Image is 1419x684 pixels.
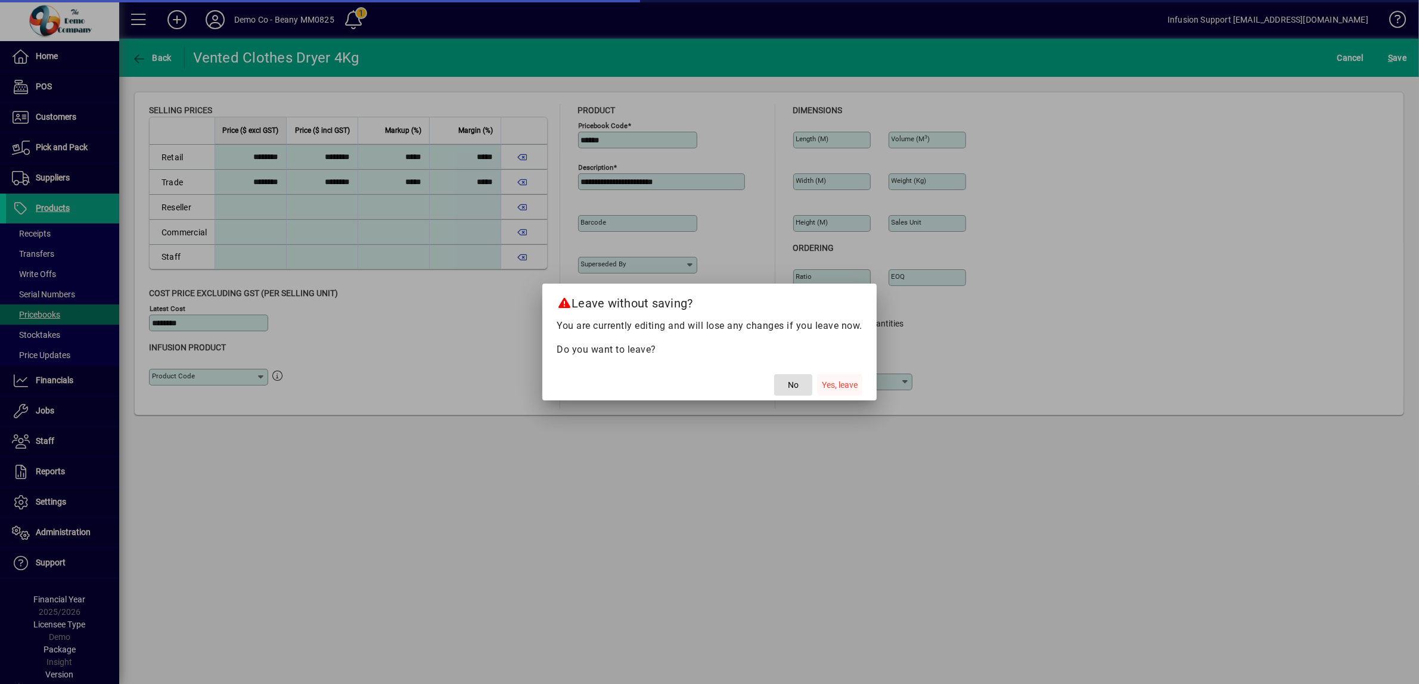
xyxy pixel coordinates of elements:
button: Yes, leave [817,374,862,396]
span: No [788,379,799,391]
p: Do you want to leave? [557,343,862,357]
span: Yes, leave [822,379,858,391]
p: You are currently editing and will lose any changes if you leave now. [557,319,862,333]
h2: Leave without saving? [542,284,877,318]
button: No [774,374,812,396]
